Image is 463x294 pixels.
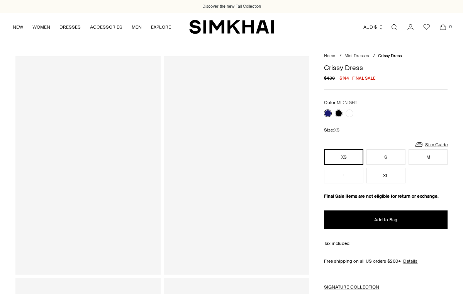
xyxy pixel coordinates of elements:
a: Details [403,258,417,265]
a: Mini Dresses [344,53,369,58]
a: DRESSES [59,19,81,36]
button: AUD $ [363,19,384,36]
h1: Crissy Dress [324,64,448,71]
div: / [339,53,341,60]
span: MIDNIGHT [337,100,357,105]
span: $144 [339,75,349,82]
button: XL [366,168,405,183]
s: $480 [324,75,335,82]
label: Size: [324,126,339,134]
a: MEN [132,19,142,36]
span: XS [334,128,339,133]
a: SIGNATURE COLLECTION [324,284,379,290]
a: EXPLORE [151,19,171,36]
a: Go to the account page [403,19,418,35]
span: 0 [447,23,454,30]
a: NEW [13,19,23,36]
nav: breadcrumbs [324,53,448,60]
a: WOMEN [32,19,50,36]
a: ACCESSORIES [90,19,122,36]
button: XS [324,149,363,165]
a: Size Guide [414,140,448,149]
button: Add to Bag [324,210,448,229]
div: / [373,53,375,60]
a: Crissy Dress [15,56,161,274]
a: SIMKHAI [189,19,274,34]
a: Wishlist [419,19,434,35]
span: Crissy Dress [378,53,402,58]
a: Open cart modal [435,19,451,35]
label: Color: [324,99,357,106]
a: Crissy Dress [164,56,309,274]
button: S [366,149,405,165]
strong: Final Sale items are not eligible for return or exchange. [324,193,439,199]
a: Open search modal [387,19,402,35]
span: Add to Bag [374,217,397,223]
a: Home [324,53,335,58]
button: M [409,149,448,165]
a: Discover the new Fall Collection [202,3,261,10]
div: Tax included. [324,240,448,247]
button: L [324,168,363,183]
div: Free shipping on all US orders $200+ [324,258,448,265]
